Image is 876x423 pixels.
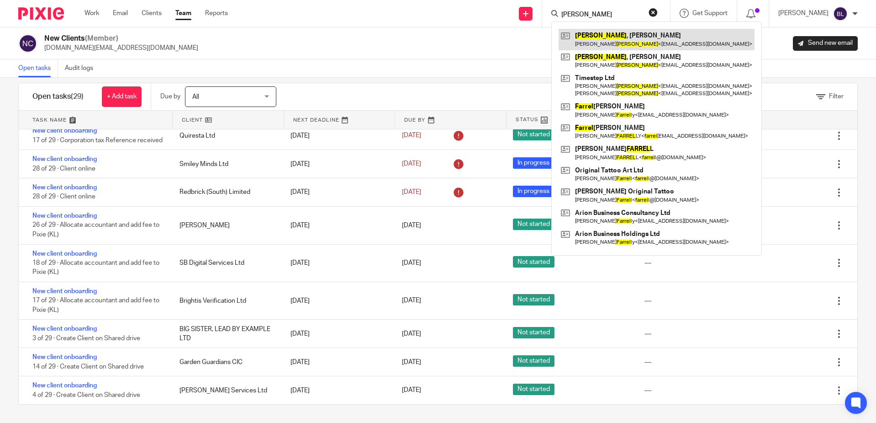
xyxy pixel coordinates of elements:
a: Reports [205,9,228,18]
span: [DATE] [402,260,421,266]
span: [DATE] [402,298,421,304]
img: svg%3E [18,34,37,53]
span: 28 of 29 · Client online [32,166,95,172]
span: Not started [513,219,554,230]
div: Quiresta Ltd [170,127,281,145]
div: Garden Guardians CIC [170,353,281,371]
a: New client onboarding [32,251,97,257]
span: 4 of 29 · Create Client on Shared drive [32,392,140,398]
span: Not started [513,256,554,268]
img: Pixie [18,7,64,20]
input: Search [560,11,643,19]
div: [DATE] [281,325,392,343]
div: [DATE] [281,381,392,400]
span: Not started [513,384,554,395]
a: Open tasks [18,59,58,77]
span: (29) [71,93,84,100]
span: 28 of 29 · Client online [32,194,95,200]
a: Clients [142,9,162,18]
span: [DATE] [402,133,421,139]
span: 17 of 29 · Corporation tax Reference received [32,137,163,144]
span: Not started [513,355,554,367]
span: Not started [513,129,554,140]
a: New client onboarding [32,128,97,134]
span: [DATE] [402,359,421,365]
a: New client onboarding [32,184,97,191]
span: [DATE] [402,222,421,229]
div: [PERSON_NAME] Services Ltd [170,381,281,400]
span: [DATE] [402,189,421,195]
span: [DATE] [402,387,421,394]
div: [DATE] [281,127,392,145]
div: [DATE] [281,216,392,235]
a: Work [84,9,99,18]
span: In progress [513,186,554,197]
span: 18 of 29 · Allocate accountant and add fee to Pixie (KL) [32,260,159,276]
span: 3 of 29 · Create Client on Shared drive [32,335,140,342]
span: 17 of 29 · Allocate accountant and add fee to Pixie (KL) [32,298,159,314]
div: [PERSON_NAME] [170,216,281,235]
span: Not started [513,294,554,305]
a: New client onboarding [32,156,97,162]
span: Not started [513,327,554,338]
h1: Open tasks [32,92,84,102]
a: Email [113,9,128,18]
div: Brightis Verification Ltd [170,292,281,310]
img: svg%3E [833,6,848,21]
div: Redbrick (South) Limited [170,183,281,201]
span: Filter [829,93,844,100]
a: Audit logs [65,59,100,77]
div: [DATE] [281,183,392,201]
a: New client onboarding [32,354,97,360]
div: --- [644,358,651,367]
a: New client onboarding [32,213,97,219]
span: Status [516,116,538,123]
span: 26 of 29 · Allocate accountant and add fee to Pixie (KL) [32,222,159,238]
div: --- [644,386,651,395]
p: Due by [160,92,180,101]
div: [DATE] [281,155,392,173]
a: + Add task [102,86,142,107]
a: New client onboarding [32,326,97,332]
div: Smiley Minds Ltd [170,155,281,173]
div: BIG SISTER, LEAD BY EXAMPLE LTD [170,320,281,348]
h2: New Clients [44,34,198,43]
button: Clear [649,8,658,17]
a: New client onboarding [32,382,97,389]
span: In progress [513,157,554,169]
span: [DATE] [402,331,421,337]
span: 14 of 29 · Create Client on Shared drive [32,364,144,370]
a: Send new email [793,36,858,51]
p: [PERSON_NAME] [778,9,829,18]
div: [DATE] [281,292,392,310]
p: [DOMAIN_NAME][EMAIL_ADDRESS][DOMAIN_NAME] [44,43,198,53]
div: SB Digital Services Ltd [170,254,281,272]
div: --- [644,296,651,305]
a: New client onboarding [32,288,97,294]
div: --- [644,258,651,268]
div: [DATE] [281,353,392,371]
span: (Member) [85,35,118,42]
div: --- [644,329,651,338]
a: Team [175,9,191,18]
span: Get Support [692,10,728,16]
div: [DATE] [281,254,392,272]
span: [DATE] [402,161,421,167]
span: All [192,94,199,100]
